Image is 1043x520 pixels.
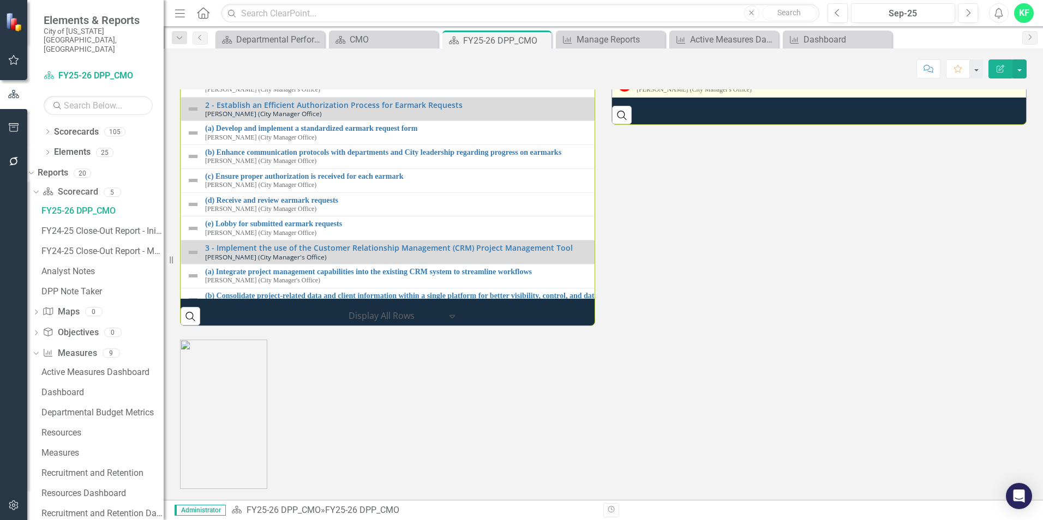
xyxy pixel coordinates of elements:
td: Double-Click to Edit Right Click for Context Menu [181,145,1023,169]
a: (c) Ensure proper authorization is received for each earmark [205,172,1017,180]
small: City of [US_STATE][GEOGRAPHIC_DATA], [GEOGRAPHIC_DATA] [44,27,153,53]
a: FY25-26 DPP_CMO [247,505,321,515]
div: 5 [104,188,121,197]
div: Manage Reports [577,33,662,46]
td: Double-Click to Edit Right Click for Context Menu [181,97,1023,121]
img: Not Defined [187,126,200,140]
div: Departmental Performance Plans - 3 Columns [236,33,322,46]
img: Not Defined [187,269,200,282]
div: FY24-25 Close-Out Report - Initiatives [41,226,164,236]
div: FY25-26 DPP_CMO [463,34,549,47]
td: Double-Click to Edit Right Click for Context Menu [181,121,1023,145]
div: Resources [41,428,164,438]
a: Active Measures Dashboard [39,364,164,381]
a: (a) Integrate project management capabilities into the existing CRM system to streamline workflows [205,268,1017,276]
div: FY25-26 DPP_CMO [325,505,399,515]
div: 9 [103,348,120,358]
a: Manage Reports [559,33,662,46]
a: Objectives [43,326,98,339]
a: Scorecards [54,126,99,138]
td: Double-Click to Edit Right Click for Context Menu [181,288,1023,312]
div: Dashboard [41,388,164,397]
small: [PERSON_NAME] (City Manager Office) [205,134,316,141]
img: Not Defined [187,293,200,306]
div: 20 [74,168,91,178]
div: 25 [96,148,113,157]
small: [PERSON_NAME] (City Manager's Office) [205,253,327,261]
div: FY24-25 Close-Out Report - Measures [41,246,164,256]
a: DPP Note Taker [39,283,164,300]
input: Search Below... [44,96,153,115]
a: CMO [332,33,435,46]
div: Recruitment and Retention Dashboard [41,509,164,518]
div: Resources Dashboard [41,488,164,498]
a: FY24-25 Close-Out Report - Measures [39,243,164,260]
small: [PERSON_NAME] (City Manager's Office) [205,277,320,284]
a: (d) Receive and review earmark requests [205,196,1017,204]
button: Sep-25 [851,3,955,23]
span: Administrator [175,505,226,516]
div: DPP Note Taker [41,287,164,297]
a: Dashboard [786,33,889,46]
small: [PERSON_NAME] (City Manager's Office) [205,86,320,93]
a: Analyst Notes [39,263,164,280]
button: Search [762,5,817,21]
div: Dashboard [804,33,889,46]
a: Maps [43,306,79,318]
div: FY25-26 DPP_CMO [41,206,164,216]
img: ClearPoint Strategy [5,13,25,32]
a: Departmental Performance Plans - 3 Columns [218,33,322,46]
a: (e) Lobby for submitted earmark requests [205,220,1017,228]
a: Dashboard [39,384,164,401]
a: 3 - Implement the use of the Customer Relationship Management (CRM) Project Management Tool [205,244,1017,252]
a: Resources [39,424,164,442]
div: CMO [350,33,435,46]
td: Double-Click to Edit Right Click for Context Menu [181,192,1023,216]
div: Active Measures Dashboard [41,367,164,377]
td: Double-Click to Edit Right Click for Context Menu [181,168,1023,192]
a: FY25-26 DPP_CMO [39,202,164,220]
img: Not Defined [187,222,200,235]
span: Search [777,8,801,17]
div: » [231,504,595,517]
a: Recruitment and Retention [39,464,164,482]
small: [PERSON_NAME] (City Manager's Office) [637,86,752,93]
img: Not Defined [187,198,200,211]
a: Measures [39,444,164,462]
a: FY25-26 DPP_CMO [44,70,153,82]
div: Open Intercom Messenger [1006,483,1032,509]
div: 0 [85,307,103,317]
small: [PERSON_NAME] (City Manager Office) [205,158,316,165]
input: Search ClearPoint... [221,4,819,23]
a: Measures [43,347,97,360]
div: Recruitment and Retention [41,468,164,478]
img: Not Defined [187,246,200,259]
a: Elements [54,146,91,159]
a: (b) Consolidate project-related data and client information within a single platform for better v... [205,292,1017,300]
td: Double-Click to Edit Right Click for Context Menu [181,264,1023,288]
a: Resources Dashboard [39,485,164,502]
a: Reports [38,167,68,179]
small: [PERSON_NAME] (City Manager Office) [205,182,316,189]
img: Not Defined [187,102,200,116]
img: Not Defined [187,150,200,163]
a: Departmental Budget Metrics [39,404,164,421]
div: Measures [41,448,164,458]
div: Departmental Budget Metrics [41,408,164,418]
a: (b) Enhance communication protocols with departments and City leadership regarding progress on ea... [205,148,1017,156]
td: Double-Click to Edit Right Click for Context Menu [181,216,1023,240]
div: 105 [104,127,125,136]
img: Not Defined [187,174,200,187]
a: (a) Develop and implement a standardized earmark request form [205,124,1017,132]
button: KF [1014,3,1034,23]
a: 2 - Establish an Efficient Authorization Process for Earmark Requests [205,101,1017,109]
small: [PERSON_NAME] (City Manager Office) [205,205,316,213]
div: Sep-25 [855,7,951,20]
td: Double-Click to Edit Right Click for Context Menu [181,240,1023,264]
div: Analyst Notes [41,267,164,276]
a: Scorecard [43,186,98,198]
div: 0 [104,328,122,337]
div: Active Measures Dashboard [690,33,776,46]
span: Elements & Reports [44,14,153,27]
